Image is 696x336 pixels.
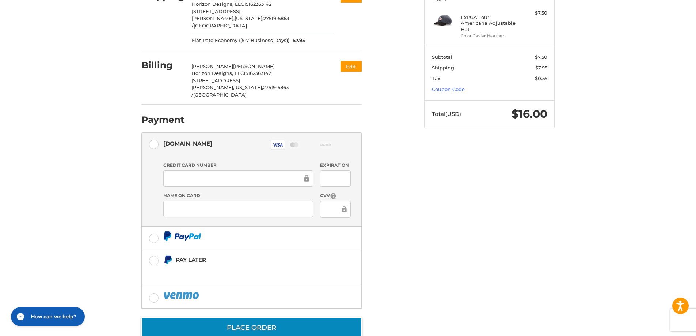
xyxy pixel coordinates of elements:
span: [STREET_ADDRESS] [191,78,240,83]
h4: 1 x PGA Tour Americana Adjustable Hat [461,14,517,32]
span: [US_STATE], [234,84,263,90]
span: $7.95 [289,37,305,44]
span: [STREET_ADDRESS] [192,8,240,14]
span: Horizon Designs, LLC [191,70,244,76]
iframe: PayPal Message 1 [163,266,316,277]
span: $7.50 [535,54,547,60]
span: Horizon Designs, LLC [192,1,244,7]
span: Total (USD) [432,110,461,117]
span: Subtotal [432,54,452,60]
div: [DOMAIN_NAME] [163,137,212,150]
span: [PERSON_NAME] [233,63,275,69]
div: $7.50 [518,10,547,17]
label: CVV [320,192,350,199]
iframe: Gorgias live chat messenger [7,305,87,329]
label: Expiration [320,162,350,169]
span: 15162363142 [244,70,271,76]
label: Name on Card [163,192,313,199]
li: Color Caviar Heather [461,33,517,39]
span: $0.55 [535,75,547,81]
span: $16.00 [511,107,547,121]
span: 27519-5863 / [191,84,289,98]
span: [US_STATE], [235,15,263,21]
button: Edit [341,61,362,72]
label: Credit Card Number [163,162,313,169]
span: [GEOGRAPHIC_DATA] [193,92,247,98]
span: $7.95 [535,65,547,71]
span: 15162363142 [244,1,271,7]
img: PayPal icon [163,291,201,300]
span: [GEOGRAPHIC_DATA] [194,23,247,29]
a: Coupon Code [432,86,465,92]
img: Pay Later icon [163,255,172,264]
span: Tax [432,75,440,81]
span: [PERSON_NAME] [191,63,233,69]
span: Flat Rate Economy ((5-7 Business Days)) [192,37,289,44]
span: 27519-5863 / [192,15,289,29]
span: [PERSON_NAME], [192,15,235,21]
h2: Payment [141,114,185,125]
span: [PERSON_NAME], [191,84,234,90]
div: Pay Later [176,254,316,266]
h2: Billing [141,60,184,71]
img: PayPal icon [163,231,201,241]
span: Shipping [432,65,454,71]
